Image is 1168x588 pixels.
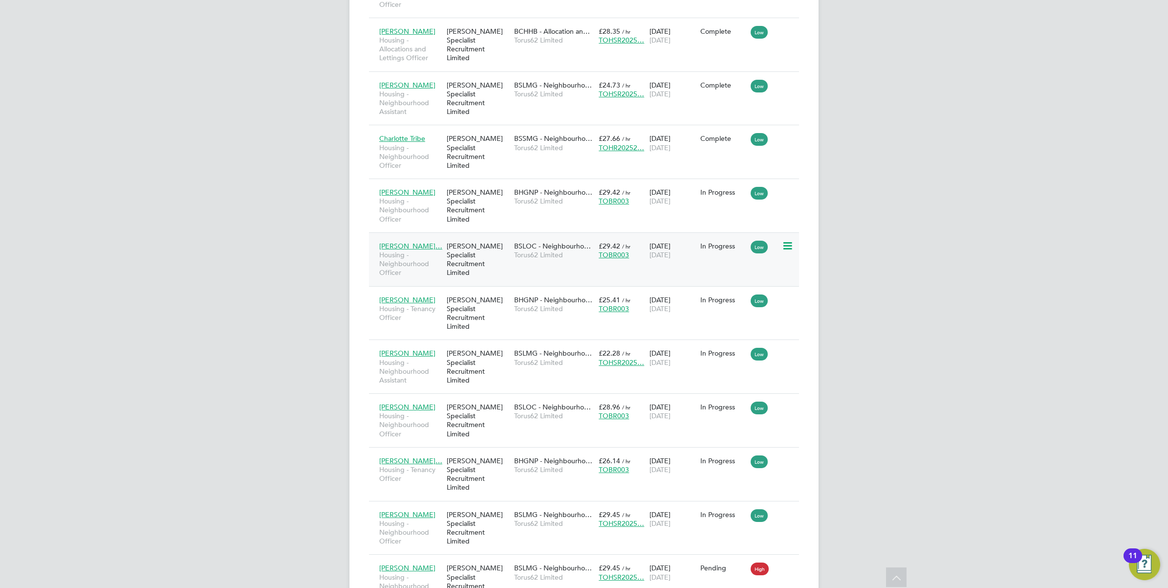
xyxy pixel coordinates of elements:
button: Open Resource Center, 11 new notifications [1129,549,1160,580]
span: [DATE] [649,573,671,582]
span: [PERSON_NAME] [379,295,435,304]
span: Torus62 Limited [514,465,594,474]
span: TOHSR2025… [599,519,644,528]
span: BSLMG - Neighbourho… [514,81,592,90]
div: [PERSON_NAME] Specialist Recruitment Limited [444,76,512,121]
div: [DATE] [647,129,698,157]
span: [DATE] [649,519,671,528]
span: BSLMG - Neighbourho… [514,564,592,572]
span: / hr [622,511,630,519]
div: [DATE] [647,559,698,586]
span: [PERSON_NAME] [379,81,435,90]
span: / hr [622,457,630,465]
span: BSSMG - Neighbourho… [514,134,592,143]
span: Housing - Neighbourhood Officer [379,197,442,224]
span: Torus62 Limited [514,358,594,367]
div: In Progress [700,510,746,519]
span: £26.14 [599,456,620,465]
span: Housing - Neighbourhood Officer [379,250,442,277]
span: Low [751,348,768,361]
span: [DATE] [649,90,671,98]
span: [DATE] [649,250,671,259]
span: Housing - Neighbourhood Officer [379,519,442,546]
span: [DATE] [649,304,671,313]
div: 11 [1128,556,1137,568]
span: Low [751,509,768,522]
span: Torus62 Limited [514,519,594,528]
span: [PERSON_NAME] [379,510,435,519]
span: High [751,563,769,575]
span: BHGNP - Neighbourho… [514,295,592,304]
span: BSLOC - Neighbourho… [514,242,591,250]
span: Low [751,294,768,307]
div: [PERSON_NAME] Specialist Recruitment Limited [444,505,512,551]
div: [DATE] [647,291,698,318]
div: [DATE] [647,76,698,103]
div: [PERSON_NAME] Specialist Recruitment Limited [444,22,512,68]
a: [PERSON_NAME]…Housing - Tenancy Officer[PERSON_NAME] Specialist Recruitment LimitedBHGNP - Neighb... [377,451,799,459]
span: Torus62 Limited [514,90,594,98]
div: [PERSON_NAME] Specialist Recruitment Limited [444,398,512,443]
div: Complete [700,27,746,36]
span: / hr [622,350,630,357]
span: Housing - Neighbourhood Assistant [379,90,442,116]
span: [DATE] [649,411,671,420]
div: In Progress [700,349,746,358]
span: Low [751,133,768,146]
span: £27.66 [599,134,620,143]
span: Torus62 Limited [514,143,594,152]
a: [PERSON_NAME]Housing - Neighbourhood Officer[PERSON_NAME] Specialist Recruitment LimitedBSLMG - N... [377,558,799,566]
span: [DATE] [649,36,671,45]
span: Torus62 Limited [514,197,594,205]
span: £28.96 [599,403,620,411]
span: £22.28 [599,349,620,358]
span: [PERSON_NAME]… [379,242,442,250]
span: Torus62 Limited [514,411,594,420]
div: [DATE] [647,22,698,49]
span: [PERSON_NAME] [379,403,435,411]
a: [PERSON_NAME]Housing - Allocations and Lettings Officer[PERSON_NAME] Specialist Recruitment Limit... [377,22,799,30]
div: [DATE] [647,344,698,371]
div: [DATE] [647,505,698,533]
span: / hr [622,243,630,250]
span: BHGNP - Neighbourho… [514,188,592,197]
span: TOHR20252… [599,143,644,152]
span: Low [751,241,768,253]
span: / hr [622,296,630,304]
span: [PERSON_NAME] [379,349,435,358]
span: Torus62 Limited [514,36,594,45]
span: TOHSR2025… [599,36,644,45]
a: [PERSON_NAME]Housing - Neighbourhood Officer[PERSON_NAME] Specialist Recruitment LimitedBHGNP - N... [377,182,799,191]
div: Complete [700,134,746,143]
span: Torus62 Limited [514,573,594,582]
span: £28.35 [599,27,620,36]
span: Housing - Neighbourhood Officer [379,411,442,438]
span: TOBR003 [599,197,629,205]
span: [PERSON_NAME] [379,564,435,572]
span: Housing - Tenancy Officer [379,304,442,322]
span: Housing - Tenancy Officer [379,465,442,483]
div: In Progress [700,403,746,411]
span: BSLMG - Neighbourho… [514,510,592,519]
span: BSLMG - Neighbourho… [514,349,592,358]
span: Low [751,187,768,200]
span: Torus62 Limited [514,250,594,259]
div: In Progress [700,242,746,250]
a: [PERSON_NAME]Housing - Neighbourhood Officer[PERSON_NAME] Specialist Recruitment LimitedBSLOC - N... [377,397,799,406]
div: Pending [700,564,746,572]
span: [DATE] [649,197,671,205]
div: [PERSON_NAME] Specialist Recruitment Limited [444,183,512,228]
span: TOBR003 [599,411,629,420]
span: Housing - Allocations and Lettings Officer [379,36,442,63]
span: Housing - Neighbourhood Assistant [379,358,442,385]
span: BSLOC - Neighbourho… [514,403,591,411]
div: [PERSON_NAME] Specialist Recruitment Limited [444,291,512,336]
a: [PERSON_NAME]Housing - Neighbourhood Assistant[PERSON_NAME] Specialist Recruitment LimitedBSLMG -... [377,343,799,352]
span: £29.45 [599,564,620,572]
span: TOBR003 [599,304,629,313]
a: [PERSON_NAME]Housing - Neighbourhood Officer[PERSON_NAME] Specialist Recruitment LimitedBSLMG - N... [377,505,799,513]
span: £24.73 [599,81,620,90]
div: [DATE] [647,452,698,479]
span: [DATE] [649,143,671,152]
span: / hr [622,189,630,196]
